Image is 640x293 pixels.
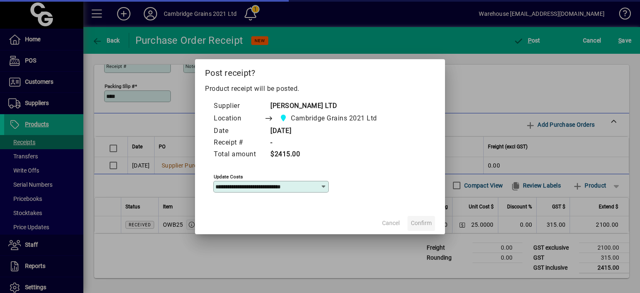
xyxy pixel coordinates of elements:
td: [PERSON_NAME] LTD [264,100,393,112]
span: Cambridge Grains 2021 Ltd [277,113,380,124]
td: Supplier [213,100,264,112]
td: Total amount [213,149,264,160]
h2: Post receipt? [195,59,445,83]
td: Date [213,125,264,137]
td: Receipt # [213,137,264,149]
td: Location [213,112,264,125]
td: $2415.00 [264,149,393,160]
p: Product receipt will be posted. [205,84,435,94]
td: [DATE] [264,125,393,137]
mat-label: Update costs [214,173,243,179]
td: - [264,137,393,149]
span: Cambridge Grains 2021 Ltd [291,113,377,123]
